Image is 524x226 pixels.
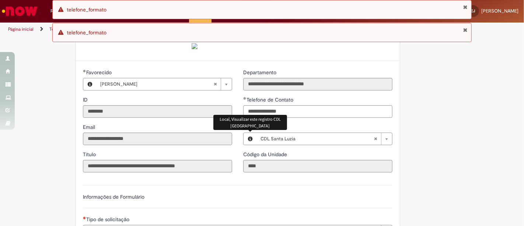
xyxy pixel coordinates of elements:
[243,160,392,172] input: Código da Unidade
[261,133,374,145] span: CDL Santa Luzia
[243,78,392,90] input: Departamento
[463,4,468,10] button: Fechar Notificação
[243,69,278,76] label: Somente leitura - Departamento
[213,115,287,130] div: Local, Visualizar este registro CDL [GEOGRAPHIC_DATA]
[83,151,97,158] label: Somente leitura - Título
[481,8,518,14] span: [PERSON_NAME]
[1,4,39,18] img: ServiceNow
[83,123,97,131] label: Somente leitura - Email
[83,105,232,118] input: ID
[243,97,247,100] span: Obrigatório Preenchido
[463,27,468,33] button: Fechar Notificação
[471,8,475,13] span: EJ
[210,78,221,90] abbr: Limpar campo Favorecido
[100,78,213,90] span: [PERSON_NAME]
[257,133,392,145] a: CDL Santa LuziaLimpar campo Local
[83,96,89,103] label: Somente leitura - ID
[243,105,392,118] input: Telefone de Contato
[67,6,106,13] span: telefone_formato
[192,43,198,49] img: sys_attachment.do
[83,69,86,72] span: Obrigatório Preenchido
[83,216,86,219] span: Necessários
[83,78,97,90] button: Favorecido, Visualizar este registro Elson Da Silva Lima Junior
[86,69,113,76] span: Necessários - Favorecido
[243,151,289,158] span: Somente leitura - Código da Unidade
[247,96,295,103] span: Telefone de Contato
[243,151,289,158] label: Somente leitura - Código da Unidade
[6,23,344,36] ul: Trilhas de página
[86,216,131,223] span: Tipo de solicitação
[83,151,97,158] span: Somente leitura - Título
[50,7,76,15] span: Requisições
[83,194,144,200] label: Informações de Formulário
[67,29,106,36] span: telefone_formato
[370,133,381,145] abbr: Limpar campo Local
[8,26,34,32] a: Página inicial
[49,26,88,32] a: Todos os Catálogos
[83,160,232,172] input: Título
[83,133,232,145] input: Email
[244,133,257,145] button: Local, Visualizar este registro CDL Santa Luzia
[97,78,232,90] a: [PERSON_NAME]Limpar campo Favorecido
